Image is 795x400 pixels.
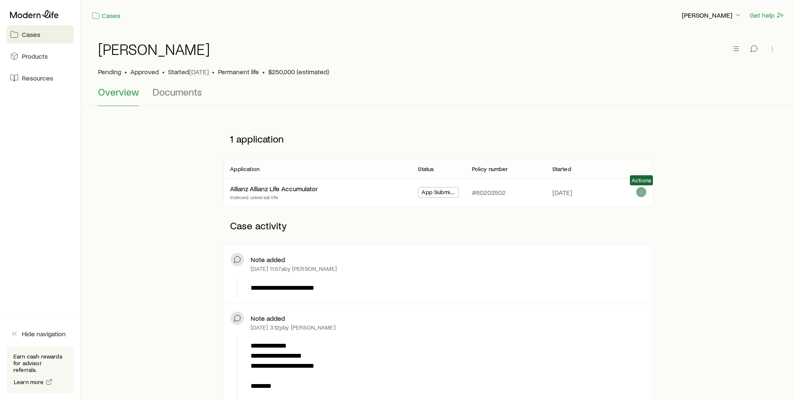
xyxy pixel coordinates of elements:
[632,177,651,184] span: Actions
[251,265,337,272] p: [DATE] 11:57a by [PERSON_NAME]
[223,126,653,151] p: 1 application
[251,314,285,322] p: Note added
[7,47,74,65] a: Products
[189,68,209,76] span: [DATE]
[251,255,285,264] p: Note added
[98,41,210,57] h1: [PERSON_NAME]
[22,330,66,338] span: Hide navigation
[22,74,53,82] span: Resources
[552,188,572,197] span: [DATE]
[22,30,40,39] span: Cases
[13,353,67,373] p: Earn cash rewards for advisor referrals.
[681,10,743,21] button: [PERSON_NAME]
[230,166,259,172] p: Application
[262,68,265,76] span: •
[7,25,74,44] a: Cases
[7,346,74,393] div: Earn cash rewards for advisor referrals.Learn more
[98,68,121,76] p: Pending
[682,11,742,19] p: [PERSON_NAME]
[153,86,202,98] span: Documents
[472,166,508,172] p: Policy number
[98,86,139,98] span: Overview
[552,166,571,172] p: Started
[472,188,506,197] p: #60202502
[91,11,121,21] a: Cases
[422,189,455,197] span: App Submitted
[7,325,74,343] button: Hide navigation
[230,184,318,192] a: Allianz Allianz Life Accumulator
[749,10,785,20] button: Get help
[168,68,209,76] p: Started
[22,52,48,60] span: Products
[7,69,74,87] a: Resources
[162,68,165,76] span: •
[223,213,653,238] p: Case activity
[212,68,215,76] span: •
[218,68,259,76] span: Permanent life
[418,166,434,172] p: Status
[130,68,159,76] span: Approved
[251,324,335,331] p: [DATE] 3:12p by [PERSON_NAME]
[230,184,318,193] div: Allianz Allianz Life Accumulator
[124,68,127,76] span: •
[268,68,329,76] span: $250,000 (estimated)
[98,86,778,106] div: Case details tabs
[14,379,44,385] span: Learn more
[230,194,318,200] p: Indexed universal life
